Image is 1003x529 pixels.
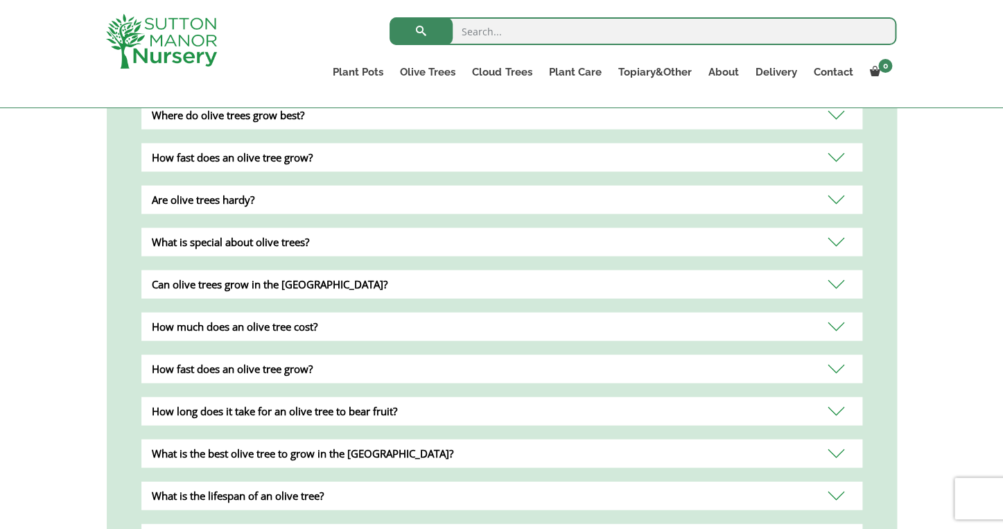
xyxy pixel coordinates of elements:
a: Olive Trees [392,62,464,82]
a: 0 [861,62,896,82]
div: Are olive trees hardy? [141,185,862,214]
div: Can olive trees grow in the [GEOGRAPHIC_DATA]? [141,270,862,298]
img: logo [106,14,217,69]
div: How long does it take for an olive tree to bear fruit? [141,397,862,425]
a: Contact [805,62,861,82]
div: What is the lifespan of an olive tree? [141,481,862,510]
div: How fast does an olive tree grow? [141,354,862,383]
a: About [699,62,747,82]
a: Delivery [747,62,805,82]
a: Topiary&Other [609,62,699,82]
div: What is the best olive tree to grow in the [GEOGRAPHIC_DATA]? [141,439,862,467]
div: How much does an olive tree cost? [141,312,862,340]
a: Plant Care [540,62,609,82]
a: Cloud Trees [464,62,540,82]
span: 0 [878,59,892,73]
input: Search... [390,17,896,45]
div: Where do olive trees grow best? [141,101,862,129]
div: What is special about olive trees? [141,227,862,256]
div: How fast does an olive tree grow? [141,143,862,171]
a: Plant Pots [324,62,392,82]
